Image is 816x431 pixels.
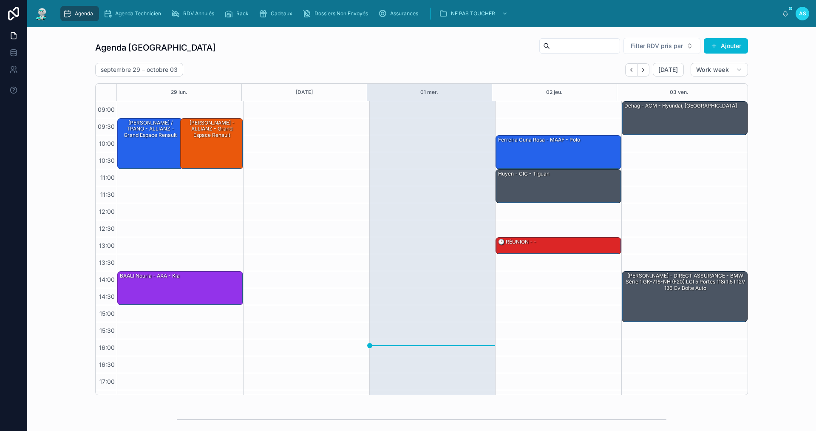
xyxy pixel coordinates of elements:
h1: Agenda [GEOGRAPHIC_DATA] [95,42,215,54]
span: AS [799,10,806,17]
a: Rack [222,6,255,21]
button: [DATE] [653,63,684,77]
div: [PERSON_NAME] / TPANO - ALLIANZ - Grand espace Renault [119,119,182,139]
a: Dossiers Non Envoyés [300,6,374,21]
button: 29 lun. [171,84,187,101]
div: [PERSON_NAME] / TPANO - ALLIANZ - Grand espace Renault [118,119,182,169]
button: 03 ven. [670,84,688,101]
div: dehag - ACM - Hyundai, [GEOGRAPHIC_DATA] [623,102,738,110]
div: [PERSON_NAME] - ALLIANZ - Grand espace Renault [181,119,243,169]
span: RDV Annulés [183,10,214,17]
span: 11:00 [98,174,117,181]
div: [PERSON_NAME] - DIRECT ASSURANCE - BMW Série 1 GK-716-NH (F20) LCI 5 portes 118i 1.5 i 12V 136 cv... [623,272,747,292]
img: App logo [34,7,49,20]
button: Work week [691,63,748,77]
span: 15:00 [97,310,117,317]
span: 13:30 [97,259,117,266]
span: 15:30 [97,327,117,334]
div: ferreira cuna rosa - MAAF - polo [497,136,581,144]
div: huyen - CIC - tiguan [496,170,621,203]
button: Next [637,63,649,77]
span: Agenda [75,10,93,17]
span: Agenda Technicien [115,10,161,17]
span: 14:30 [97,293,117,300]
a: Assurances [376,6,424,21]
button: 01 mer. [420,84,438,101]
span: 16:00 [97,344,117,351]
button: Ajouter [704,38,748,54]
span: Work week [696,66,729,74]
button: Select Button [623,38,700,54]
span: 17:00 [97,378,117,385]
div: [PERSON_NAME] - DIRECT ASSURANCE - BMW Série 1 GK-716-NH (F20) LCI 5 portes 118i 1.5 i 12V 136 cv... [622,272,747,322]
div: 🕒 RÉUNION - - [496,238,621,254]
a: RDV Annulés [169,6,220,21]
h2: septembre 29 – octobre 03 [101,65,178,74]
span: Rack [236,10,249,17]
div: ferreira cuna rosa - MAAF - polo [496,136,621,169]
span: 17:30 [97,395,117,402]
span: Assurances [390,10,418,17]
span: 09:30 [96,123,117,130]
span: [DATE] [658,66,678,74]
span: 09:00 [96,106,117,113]
div: [PERSON_NAME] - ALLIANZ - Grand espace Renault [182,119,242,139]
div: dehag - ACM - Hyundai, [GEOGRAPHIC_DATA] [622,102,747,135]
a: NE PAS TOUCHER [436,6,512,21]
span: 16:30 [97,361,117,368]
div: 🕒 RÉUNION - - [497,238,537,246]
span: Dossiers Non Envoyés [314,10,368,17]
span: NE PAS TOUCHER [451,10,495,17]
span: 12:30 [97,225,117,232]
span: Filter RDV pris par [631,42,683,50]
span: 10:30 [97,157,117,164]
button: Back [625,63,637,77]
span: Cadeaux [271,10,292,17]
button: [DATE] [296,84,313,101]
div: BAALI Nouria - AXA - Kia [118,272,243,305]
span: 14:00 [97,276,117,283]
span: 11:30 [98,191,117,198]
span: 12:00 [97,208,117,215]
a: Cadeaux [256,6,298,21]
a: Agenda [60,6,99,21]
span: 13:00 [97,242,117,249]
button: 02 jeu. [546,84,563,101]
div: huyen - CIC - tiguan [497,170,550,178]
div: scrollable content [56,4,782,23]
div: BAALI Nouria - AXA - Kia [119,272,181,280]
a: Agenda Technicien [101,6,167,21]
span: 10:00 [97,140,117,147]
